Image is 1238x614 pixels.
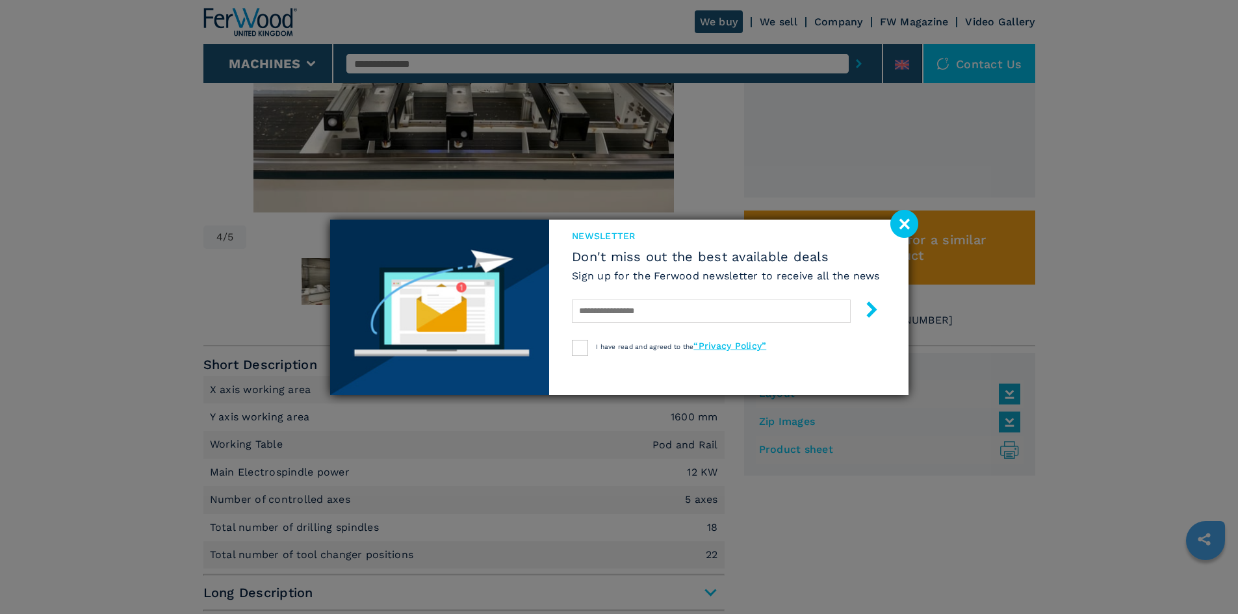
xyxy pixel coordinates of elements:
[851,296,880,327] button: submit-button
[572,268,880,283] h6: Sign up for the Ferwood newsletter to receive all the news
[596,343,766,350] span: I have read and agreed to the
[572,229,880,242] span: newsletter
[572,249,880,264] span: Don't miss out the best available deals
[693,340,766,351] a: “Privacy Policy”
[330,220,550,395] img: Newsletter image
